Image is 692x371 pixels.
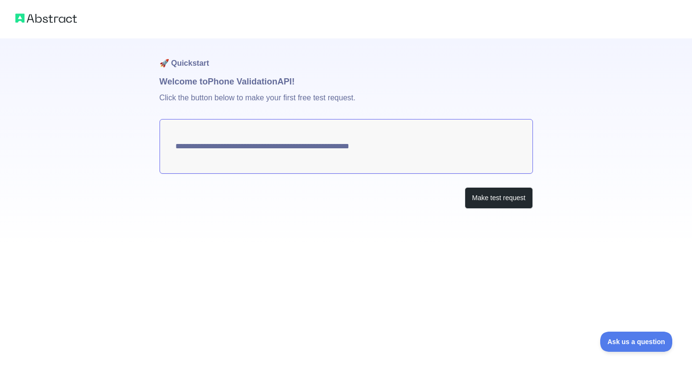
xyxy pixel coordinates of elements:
[160,75,533,88] h1: Welcome to Phone Validation API!
[160,88,533,119] p: Click the button below to make your first free test request.
[160,38,533,75] h1: 🚀 Quickstart
[15,12,77,25] img: Abstract logo
[465,187,532,209] button: Make test request
[600,332,673,352] iframe: Toggle Customer Support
